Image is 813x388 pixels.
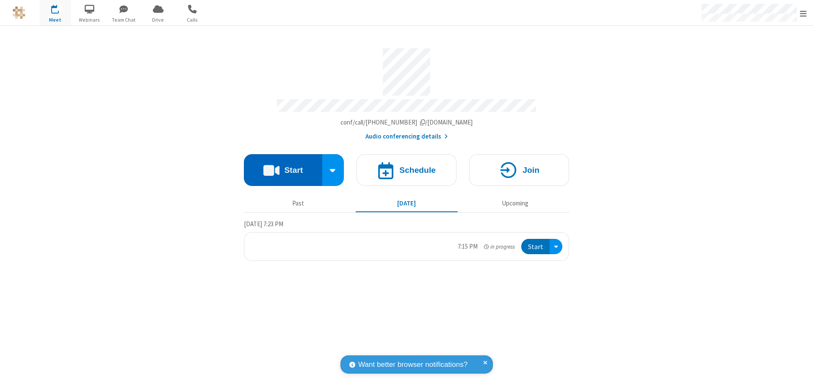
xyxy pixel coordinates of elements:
[340,118,473,126] span: Copy my meeting room link
[244,219,569,261] section: Today's Meetings
[39,16,71,24] span: Meet
[340,118,473,127] button: Copy my meeting room linkCopy my meeting room link
[322,154,344,186] div: Start conference options
[521,239,550,255] button: Start
[284,166,303,174] h4: Start
[247,195,349,211] button: Past
[523,166,539,174] h4: Join
[399,166,436,174] h4: Schedule
[177,16,208,24] span: Calls
[358,359,467,370] span: Want better browser notifications?
[464,195,566,211] button: Upcoming
[142,16,174,24] span: Drive
[484,243,515,251] em: in progress
[244,154,322,186] button: Start
[356,195,458,211] button: [DATE]
[13,6,25,19] img: QA Selenium DO NOT DELETE OR CHANGE
[458,242,478,252] div: 7:15 PM
[469,154,569,186] button: Join
[57,5,63,11] div: 1
[244,42,569,141] section: Account details
[365,132,448,141] button: Audio conferencing details
[244,220,283,228] span: [DATE] 7:23 PM
[108,16,140,24] span: Team Chat
[357,154,456,186] button: Schedule
[74,16,105,24] span: Webinars
[550,239,562,255] div: Open menu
